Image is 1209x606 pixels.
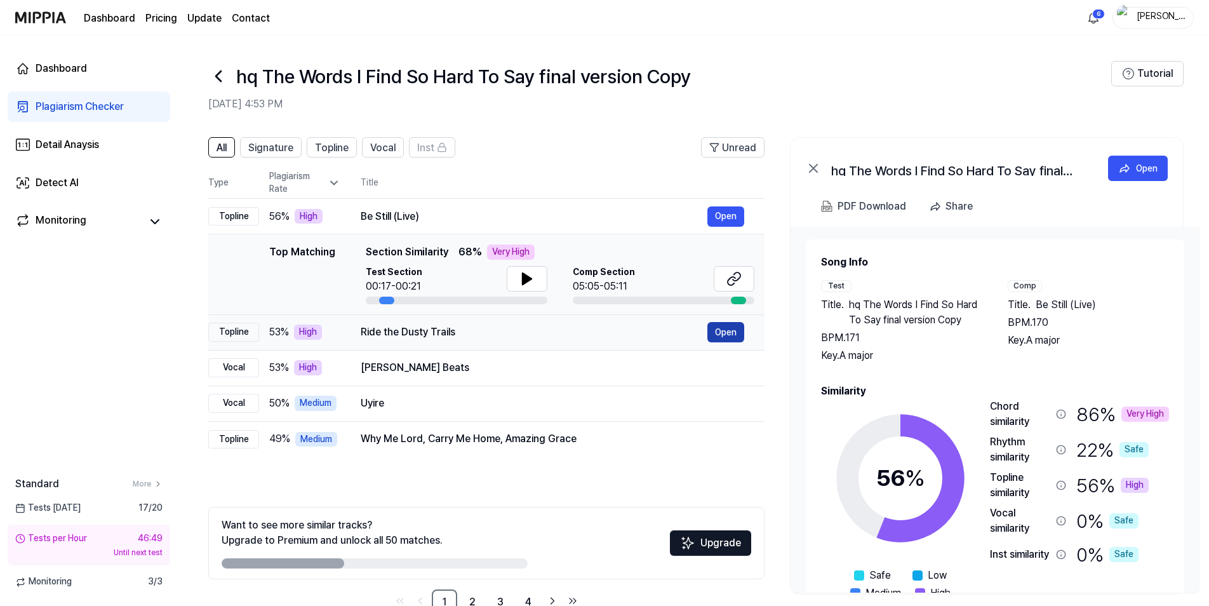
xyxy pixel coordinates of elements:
img: Sparkles [680,535,695,551]
div: Vocal similarity [990,506,1051,536]
div: 46:49 [138,532,163,545]
span: Vocal [370,140,396,156]
div: Until next test [15,548,163,558]
div: 86 % [1076,399,1169,429]
button: Unread [701,137,765,158]
span: Inst [417,140,434,156]
button: Tutorial [1111,61,1184,86]
div: Plagiarism Checker [36,99,124,114]
div: Rhythm similarity [990,434,1051,465]
div: BPM. 171 [821,330,982,346]
a: SparklesUpgrade [670,541,751,553]
button: Signature [240,137,302,158]
span: 3 / 3 [148,576,163,588]
a: Song InfoTestTitle.hq The Words I Find So Hard To Say final version CopyBPM.171Key.A majorCompTit... [791,227,1199,593]
a: Detect AI [8,168,170,198]
a: Update [187,11,222,26]
div: Chord similarity [990,399,1051,429]
a: Dashboard [84,11,135,26]
div: Medium [295,432,337,447]
button: Inst [409,137,455,158]
span: Unread [722,140,756,156]
div: Ride the Dusty Trails [361,325,707,340]
div: Topline [208,430,259,449]
span: Title . [821,297,844,328]
div: Be Still (Live) [361,209,707,224]
a: Open [1108,156,1168,181]
span: Section Similarity [366,245,448,260]
div: Open [1136,161,1158,175]
div: Inst similarity [990,547,1051,562]
div: Safe [1119,442,1149,457]
span: Topline [315,140,349,156]
button: Share [924,194,983,219]
div: Detect AI [36,175,79,191]
div: 0 % [1076,541,1139,568]
span: 53 % [269,325,289,340]
th: Title [361,168,765,198]
button: Topline [307,137,357,158]
img: 알림 [1086,10,1101,25]
a: Plagiarism Checker [8,91,170,122]
span: Be Still (Live) [1036,297,1096,313]
div: Tests per Hour [15,532,87,545]
div: Test [821,280,852,292]
span: 56 % [269,209,290,224]
div: Safe [1109,513,1139,529]
div: Very High [1121,407,1169,422]
span: Title . [1008,297,1031,313]
div: 22 % [1076,434,1149,465]
h2: Similarity [821,384,1169,399]
span: Low [928,568,947,583]
span: Test Section [366,266,422,279]
th: Type [208,168,259,199]
div: 6 [1092,9,1105,19]
span: High [930,586,951,601]
div: Why Me Lord, Carry Me Home, Amazing Grace [361,431,744,447]
div: 00:17-00:21 [366,279,422,294]
div: Key. A major [1008,333,1169,348]
button: PDF Download [818,194,909,219]
button: profile[PERSON_NAME] [1112,7,1194,29]
span: Signature [248,140,293,156]
span: All [217,140,227,156]
span: 68 % [458,245,482,260]
img: PDF Download [821,201,832,212]
div: High [294,325,322,340]
button: 알림6 [1083,8,1104,28]
div: Monitoring [36,213,86,231]
a: Dashboard [8,53,170,84]
div: Topline similarity [990,470,1051,501]
span: Medium [865,586,901,601]
span: Monitoring [15,576,72,588]
a: More [133,479,163,490]
div: hq The Words I Find So Hard To Say final version Copy [831,161,1085,176]
h2: [DATE] 4:53 PM [208,97,1111,112]
div: Topline [208,207,259,226]
div: 05:05-05:11 [573,279,635,294]
div: BPM. 170 [1008,315,1169,330]
h2: Song Info [821,255,1169,270]
div: Vocal [208,358,259,377]
button: Vocal [362,137,404,158]
div: [PERSON_NAME] [1136,10,1186,24]
button: All [208,137,235,158]
div: 56 % [1076,470,1149,501]
div: PDF Download [838,198,906,215]
div: 56 [876,461,925,495]
a: Open [707,322,744,342]
div: Comp [1008,280,1042,292]
div: Want to see more similar tracks? Upgrade to Premium and unlock all 50 matches. [222,518,443,548]
div: High [295,209,323,224]
div: Topline [208,323,259,342]
div: High [294,360,322,375]
div: Plagiarism Rate [269,170,340,195]
span: 53 % [269,360,289,375]
a: Open [707,206,744,227]
div: Share [945,198,973,215]
a: Contact [232,11,270,26]
div: Safe [1109,547,1139,562]
span: Comp Section [573,266,635,279]
img: profile [1117,5,1132,30]
div: Key. A major [821,348,982,363]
